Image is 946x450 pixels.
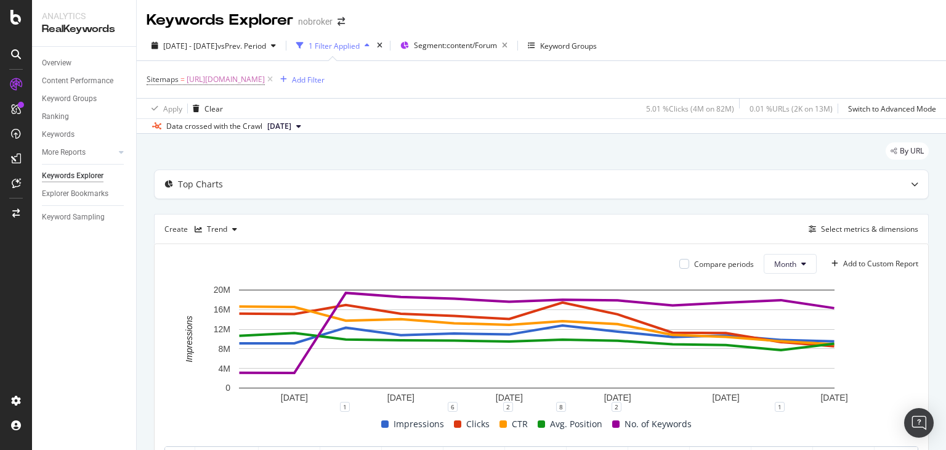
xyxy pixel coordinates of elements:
[42,128,127,141] a: Keywords
[147,74,179,84] span: Sitemaps
[774,259,796,269] span: Month
[42,170,127,182] a: Keywords Explorer
[42,75,127,88] a: Content Performance
[42,110,69,123] div: Ranking
[262,119,306,134] button: [DATE]
[821,224,918,234] div: Select metrics & dimensions
[187,71,265,88] span: [URL][DOMAIN_NAME]
[214,285,230,295] text: 20M
[612,402,621,412] div: 2
[340,402,350,412] div: 1
[184,316,194,362] text: Impressions
[42,146,115,159] a: More Reports
[166,121,262,132] div: Data crossed with the Crawl
[188,99,223,118] button: Clear
[604,393,631,403] text: [DATE]
[42,146,86,159] div: More Reports
[42,92,127,105] a: Keyword Groups
[163,104,182,114] div: Apply
[204,104,223,114] div: Clear
[42,110,127,123] a: Ranking
[180,74,185,84] span: =
[147,99,182,118] button: Apply
[42,75,113,88] div: Content Performance
[163,41,217,51] span: [DATE] - [DATE]
[820,393,847,403] text: [DATE]
[387,393,414,403] text: [DATE]
[775,402,785,412] div: 1
[503,402,513,412] div: 2
[512,417,528,432] span: CTR
[694,259,754,269] div: Compare periods
[556,402,566,412] div: 8
[178,178,223,190] div: Top Charts
[804,222,918,237] button: Select metrics & dimensions
[298,15,333,28] div: nobroker
[275,72,325,87] button: Add Filter
[164,284,909,407] svg: A chart.
[750,104,833,114] div: 0.01 % URLs ( 2K on 13M )
[42,22,126,36] div: RealKeywords
[827,254,918,274] button: Add to Custom Report
[904,408,934,438] div: Open Intercom Messenger
[550,417,602,432] span: Avg. Position
[42,10,126,22] div: Analytics
[466,417,490,432] span: Clicks
[886,142,929,160] div: legacy label
[625,417,692,432] span: No. of Keywords
[214,305,230,314] text: 16M
[414,40,497,51] span: Segment: content/Forum
[147,10,293,31] div: Keywords Explorer
[395,36,512,55] button: Segment:content/Forum
[164,219,242,239] div: Create
[291,36,374,55] button: 1 Filter Applied
[42,211,105,224] div: Keyword Sampling
[190,219,242,239] button: Trend
[540,41,597,51] div: Keyword Groups
[42,187,127,200] a: Explorer Bookmarks
[646,104,734,114] div: 5.01 % Clicks ( 4M on 82M )
[42,57,127,70] a: Overview
[374,39,385,52] div: times
[42,211,127,224] a: Keyword Sampling
[523,36,602,55] button: Keyword Groups
[42,92,97,105] div: Keyword Groups
[843,260,918,268] div: Add to Custom Report
[219,364,230,374] text: 4M
[764,254,817,274] button: Month
[281,393,308,403] text: [DATE]
[394,417,444,432] span: Impressions
[219,344,230,354] text: 8M
[225,383,230,393] text: 0
[843,99,936,118] button: Switch to Advanced Mode
[713,393,740,403] text: [DATE]
[338,17,345,26] div: arrow-right-arrow-left
[42,170,103,182] div: Keywords Explorer
[309,41,360,51] div: 1 Filter Applied
[147,36,281,55] button: [DATE] - [DATE]vsPrev. Period
[42,187,108,200] div: Explorer Bookmarks
[214,324,230,334] text: 12M
[448,402,458,412] div: 6
[217,41,266,51] span: vs Prev. Period
[42,57,71,70] div: Overview
[900,147,924,155] span: By URL
[496,393,523,403] text: [DATE]
[267,121,291,132] span: 2025 Apr. 7th
[848,104,936,114] div: Switch to Advanced Mode
[42,128,75,141] div: Keywords
[207,226,227,233] div: Trend
[292,75,325,85] div: Add Filter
